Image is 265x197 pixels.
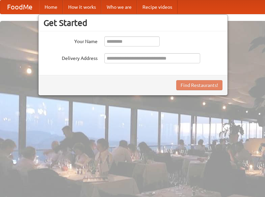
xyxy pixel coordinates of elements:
[44,18,222,28] h3: Get Started
[176,80,222,90] button: Find Restaurants!
[0,0,39,14] a: FoodMe
[44,36,98,45] label: Your Name
[137,0,178,14] a: Recipe videos
[63,0,101,14] a: How it works
[101,0,137,14] a: Who we are
[44,53,98,62] label: Delivery Address
[39,0,63,14] a: Home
